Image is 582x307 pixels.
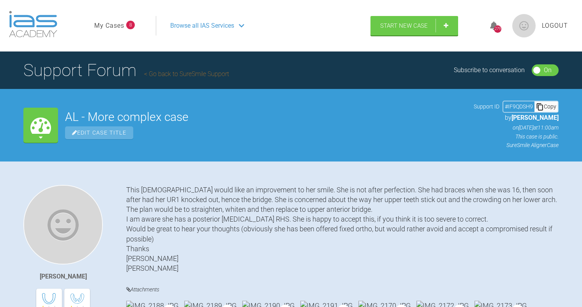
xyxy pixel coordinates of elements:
[65,126,133,139] span: Edit Case Title
[126,185,559,273] div: This [DEMOGRAPHIC_DATA] would like an improvement to her smile. She is not after perfection. She ...
[126,21,135,29] span: 8
[94,21,124,31] a: My Cases
[512,14,536,37] img: profile.png
[494,25,501,33] div: 279
[544,65,552,75] div: On
[474,123,559,132] p: on [DATE] at 11:00am
[511,114,559,121] span: [PERSON_NAME]
[474,113,559,123] p: by
[474,132,559,141] p: This case is public.
[380,22,428,29] span: Start New Case
[542,21,568,31] a: Logout
[370,16,458,35] a: Start New Case
[65,111,467,123] h2: AL - More complex case
[144,70,229,78] a: Go back to SureSmile Support
[474,141,559,149] p: SureSmile Aligner Case
[40,272,87,282] div: [PERSON_NAME]
[170,21,234,31] span: Browse all IAS Services
[503,102,534,111] div: # IF9QDSH9
[23,57,229,84] h1: Support Forum
[534,101,558,112] div: Copy
[474,102,499,111] span: Support ID
[23,185,103,264] img: Cathryn Sherlock
[126,285,559,295] h4: Attachments
[454,65,525,75] div: Subscribe to conversation
[9,11,57,37] img: logo-light.3e3ef733.png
